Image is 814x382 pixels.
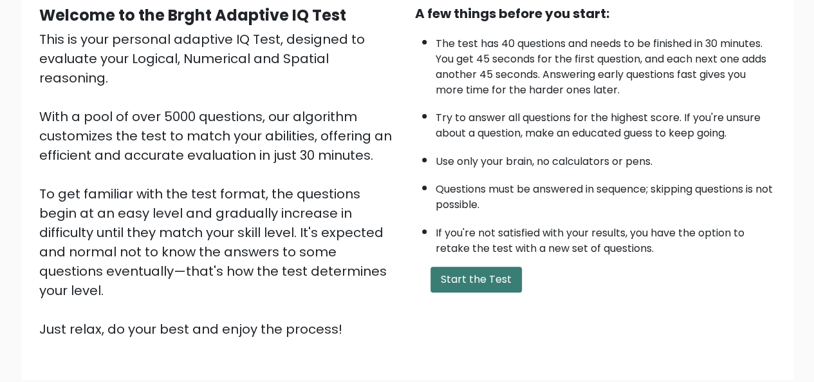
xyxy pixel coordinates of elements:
li: Use only your brain, no calculators or pens. [436,148,775,169]
div: A few things before you start: [415,4,775,23]
li: The test has 40 questions and needs to be finished in 30 minutes. You get 45 seconds for the firs... [436,30,775,98]
b: Welcome to the Brght Adaptive IQ Test [39,5,346,26]
div: This is your personal adaptive IQ Test, designed to evaluate your Logical, Numerical and Spatial ... [39,30,400,339]
button: Start the Test [430,267,522,292]
li: If you're not satisfied with your results, you have the option to retake the test with a new set ... [436,219,775,256]
li: Try to answer all questions for the highest score. If you're unsure about a question, make an edu... [436,104,775,141]
li: Questions must be answered in sequence; skipping questions is not possible. [436,175,775,213]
